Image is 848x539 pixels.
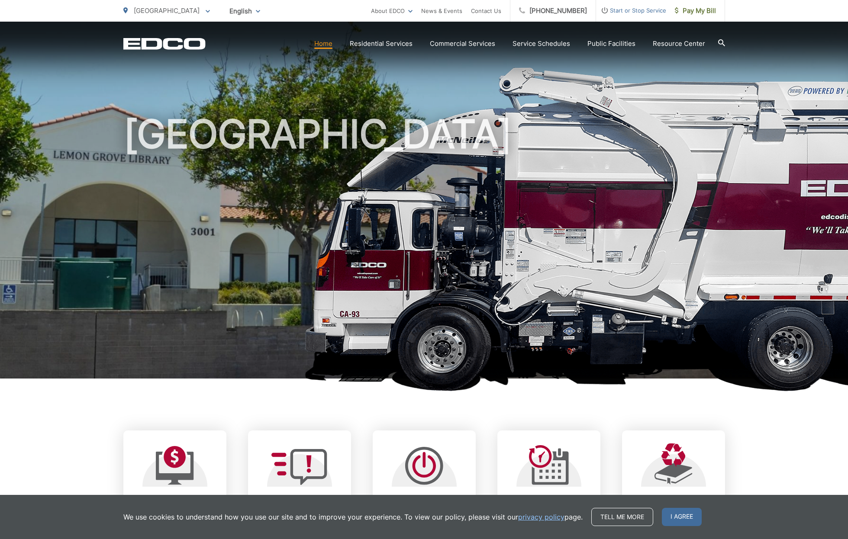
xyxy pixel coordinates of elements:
span: Pay My Bill [675,6,716,16]
span: I agree [662,508,702,526]
a: Tell me more [591,508,653,526]
a: News & Events [421,6,462,16]
a: Public Facilities [587,38,635,49]
a: Resource Center [653,38,705,49]
p: We use cookies to understand how you use our site and to improve your experience. To view our pol... [123,512,583,522]
a: Residential Services [350,38,413,49]
span: English [223,3,267,19]
a: Commercial Services [430,38,495,49]
a: About EDCO [371,6,413,16]
h1: [GEOGRAPHIC_DATA] [123,112,725,386]
a: Home [314,38,332,49]
a: EDCD logo. Return to the homepage. [123,38,206,50]
span: [GEOGRAPHIC_DATA] [134,6,200,15]
a: Service Schedules [513,38,570,49]
a: privacy policy [518,512,564,522]
a: Contact Us [471,6,501,16]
